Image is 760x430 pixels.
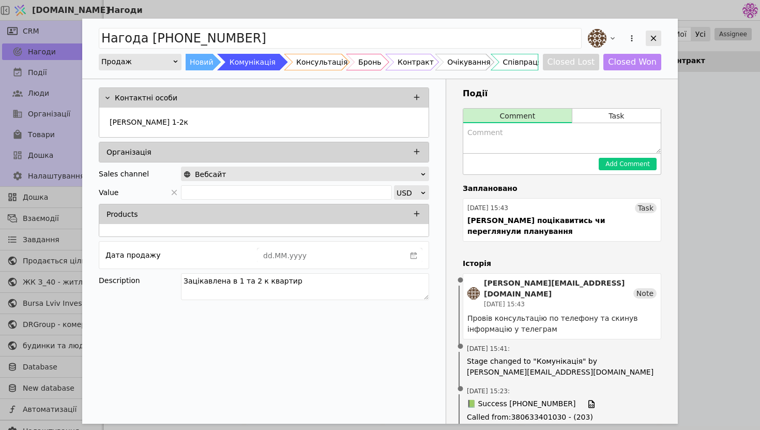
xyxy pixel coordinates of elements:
p: Контактні особи [115,93,177,103]
svg: calender simple [410,252,417,259]
img: online-store.svg [184,171,191,178]
p: Products [107,209,138,220]
div: [DATE] 15:43 [467,203,508,213]
div: Sales channel [99,167,149,181]
div: Description [99,273,181,288]
span: [DATE] 15:41 : [467,344,510,353]
div: Task [635,203,657,213]
div: Note [633,288,657,299]
div: Контракт [398,54,434,70]
p: [PERSON_NAME] 1-2к [110,117,188,128]
span: Stage changed to "Комунікація" by [PERSON_NAME][EMAIL_ADDRESS][DOMAIN_NAME] [467,356,657,378]
span: Value [99,185,118,200]
p: Організація [107,147,151,158]
div: Провів консультацію по телефону та скинув інформацію у телеграм [467,313,657,335]
div: [DATE] 15:43 [484,300,633,309]
h4: Заплановано [463,183,661,194]
div: Консультація [296,54,347,70]
input: dd.MM.yyyy [257,248,405,263]
div: Add Opportunity [82,19,678,424]
div: Комунікація [230,54,276,70]
button: Closed Won [603,54,661,70]
span: • [455,334,466,360]
div: Продаж [101,54,172,69]
span: [DATE] 15:23 : [467,387,510,396]
img: an [588,29,606,48]
div: Новий [190,54,214,70]
h4: Історія [463,258,661,269]
textarea: Зацікавлена в 1 та 2 к квартир [181,273,429,300]
button: Add Comment [599,158,657,170]
div: [PERSON_NAME][EMAIL_ADDRESS][DOMAIN_NAME] [484,278,633,300]
span: Called from : 380633401030 - (203) [467,412,657,423]
h3: Події [463,87,661,100]
div: USD [397,186,420,200]
button: Comment [463,109,572,123]
span: 📗 Success [PHONE_NUMBER] [467,398,575,410]
button: Closed Lost [543,54,600,70]
span: • [455,376,466,403]
div: [PERSON_NAME] поцікавитись чи переглянули планування [467,215,657,237]
div: Бронь [358,54,381,70]
span: Вебсайт [195,167,226,182]
div: Дата продажу [105,248,160,262]
button: Task [572,109,661,123]
div: Очікування [447,54,490,70]
div: Співпраця [503,54,542,70]
img: an [467,287,480,300]
span: • [455,268,466,294]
